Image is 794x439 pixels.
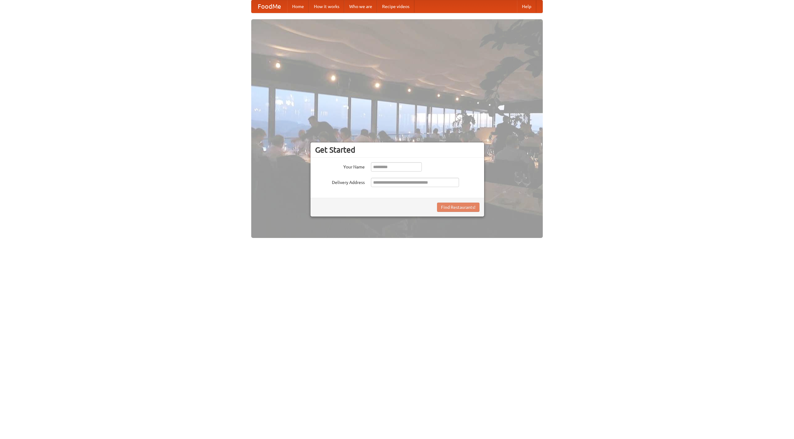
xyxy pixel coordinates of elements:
label: Delivery Address [315,178,365,186]
h3: Get Started [315,145,480,155]
button: Find Restaurants! [437,203,480,212]
a: Recipe videos [377,0,414,13]
label: Your Name [315,162,365,170]
a: Who we are [344,0,377,13]
a: FoodMe [252,0,287,13]
a: Home [287,0,309,13]
a: Help [517,0,536,13]
a: How it works [309,0,344,13]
